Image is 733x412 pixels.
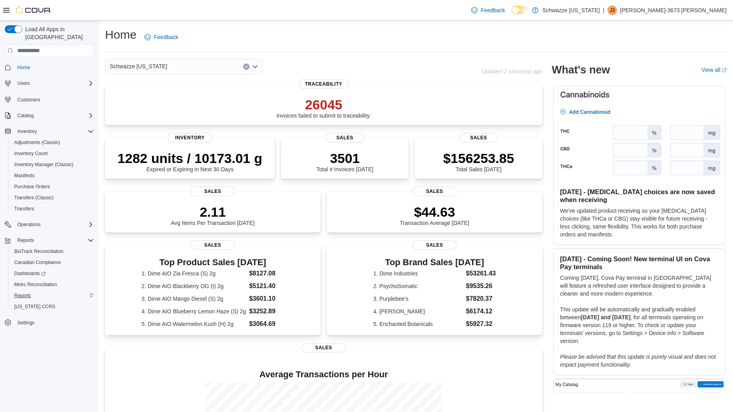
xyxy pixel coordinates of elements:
[2,94,97,105] button: Customers
[5,58,94,349] nav: Complex example
[607,6,617,15] div: John-3673 Montoya
[459,133,498,142] span: Sales
[17,237,34,243] span: Reports
[14,172,34,179] span: Manifests
[154,33,178,41] span: Feedback
[118,150,262,166] p: 1282 units / 10173.01 g
[8,181,97,192] button: Purchase Orders
[168,133,212,142] span: Inventory
[17,97,40,103] span: Customers
[14,94,94,104] span: Customers
[11,291,94,300] span: Reports
[11,160,94,169] span: Inventory Manager (Classic)
[11,193,57,202] a: Transfers (Classic)
[8,279,97,290] button: Metrc Reconciliation
[14,220,44,229] button: Operations
[326,133,364,142] span: Sales
[11,302,58,311] a: [US_STATE] CCRS
[11,138,63,147] a: Adjustments (Classic)
[620,6,727,15] p: [PERSON_NAME]-3673 [PERSON_NAME]
[2,317,97,328] button: Settings
[481,6,505,14] span: Feedback
[8,203,97,214] button: Transfers
[14,184,50,190] span: Purchase Orders
[400,204,469,220] p: $44.63
[560,255,718,271] h3: [DATE] - Coming Soon! New terminal UI on Cova Pay terminals
[610,6,615,15] span: J3
[316,150,373,166] p: 3501
[171,204,255,226] div: Avg Items Per Transaction [DATE]
[105,27,137,43] h1: Home
[14,111,94,120] span: Catalog
[722,68,727,73] svg: External link
[8,148,97,159] button: Inventory Count
[11,247,94,256] span: BioTrack Reconciliation
[8,170,97,181] button: Manifests
[249,294,284,303] dd: $3601.10
[249,319,284,329] dd: $3064.69
[11,149,94,158] span: Inventory Count
[373,307,463,315] dt: 4. [PERSON_NAME]
[11,182,53,191] a: Purchase Orders
[14,139,60,146] span: Adjustments (Classic)
[17,112,34,119] span: Catalog
[142,258,284,267] h3: Top Product Sales [DATE]
[14,270,46,277] span: Dashboards
[11,204,37,213] a: Transfers
[14,236,37,245] button: Reports
[2,78,97,89] button: Users
[373,270,463,277] dt: 1. Dime Industries
[603,6,604,15] p: |
[277,97,371,119] div: Invoices failed to submit to traceability.
[468,2,508,18] a: Feedback
[400,204,469,226] div: Transaction Average [DATE]
[142,320,246,328] dt: 5. Dime AIO Watermelon Kush (H) 2g
[14,248,64,255] span: BioTrack Reconciliation
[171,204,255,220] p: 2.11
[14,281,57,288] span: Metrc Reconciliation
[17,320,34,326] span: Settings
[8,246,97,257] button: BioTrack Reconciliation
[142,282,246,290] dt: 2. Dime AIO Blackberry OG (I) 2g
[8,268,97,279] a: Dashboards
[14,127,94,136] span: Inventory
[11,302,94,311] span: Washington CCRS
[11,258,94,267] span: Canadian Compliance
[14,79,94,88] span: Users
[466,307,496,316] dd: $6174.12
[17,64,30,71] span: Home
[8,192,97,203] button: Transfers (Classic)
[11,171,37,180] a: Manifests
[249,281,284,291] dd: $5121.40
[11,258,64,267] a: Canadian Compliance
[11,269,94,278] span: Dashboards
[466,269,496,278] dd: $53261.43
[11,138,94,147] span: Adjustments (Classic)
[412,187,457,196] span: Sales
[581,314,630,320] strong: [DATE] and [DATE]
[302,343,346,352] span: Sales
[412,240,457,250] span: Sales
[8,290,97,301] button: Reports
[298,79,349,89] span: Traceability
[14,150,48,157] span: Inventory Count
[466,281,496,291] dd: $9535.26
[14,111,37,120] button: Catalog
[11,149,51,158] a: Inventory Count
[560,274,718,298] p: Coming [DATE], Cova Pay terminal in [GEOGRAPHIC_DATA] will feature a refreshed user interface des...
[11,182,94,191] span: Purchase Orders
[11,280,94,289] span: Metrc Reconciliation
[8,301,97,312] button: [US_STATE] CCRS
[142,307,246,315] dt: 4. Dime AIO Blueberry Lemon Haze (S) 2g
[277,97,371,112] p: 26045
[17,221,41,228] span: Operations
[17,80,30,86] span: Users
[14,303,55,310] span: [US_STATE] CCRS
[2,126,97,137] button: Inventory
[14,259,61,266] span: Canadian Compliance
[8,159,97,170] button: Inventory Manager (Classic)
[482,68,542,75] p: Updated 2 minute(s) ago
[14,220,94,229] span: Operations
[316,150,373,172] div: Total # Invoices [DATE]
